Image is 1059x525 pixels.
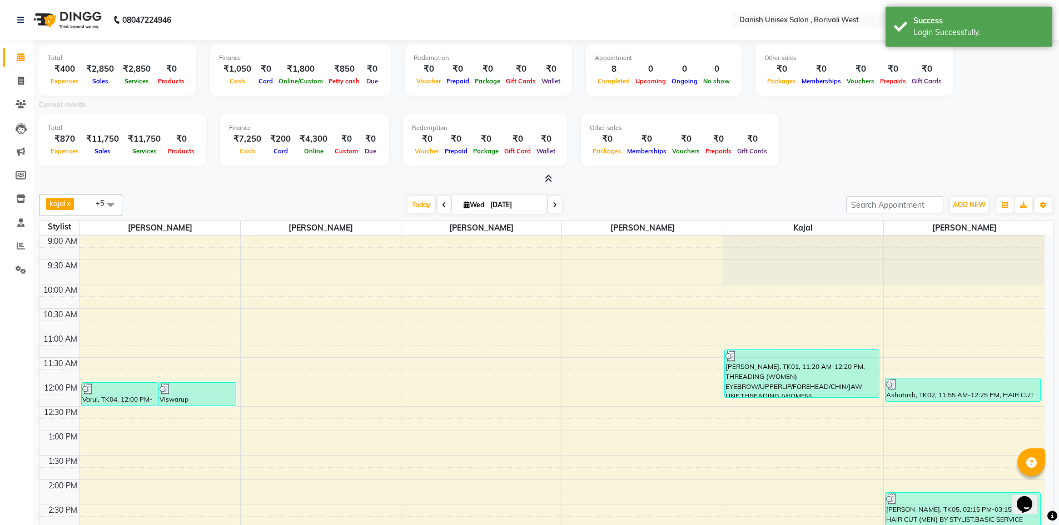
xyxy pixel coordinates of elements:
[276,63,326,76] div: ₹1,800
[799,77,844,85] span: Memberships
[364,77,381,85] span: Due
[229,123,380,133] div: Finance
[48,133,82,146] div: ₹870
[155,77,187,85] span: Products
[49,199,66,208] span: kajal
[846,196,943,213] input: Search Appointment
[407,196,435,213] span: Today
[725,350,879,397] div: [PERSON_NAME], TK01, 11:20 AM-12:20 PM, THREADING (WOMEN) EYEBROW/UPPERLIP/FOREHEAD/CHIN/JAW LINE...
[295,133,332,146] div: ₹4,300
[271,147,291,155] span: Card
[444,77,472,85] span: Prepaid
[256,63,276,76] div: ₹0
[624,147,669,155] span: Memberships
[444,63,472,76] div: ₹0
[633,77,669,85] span: Upcoming
[90,77,111,85] span: Sales
[266,133,295,146] div: ₹200
[46,456,79,467] div: 1:30 PM
[703,147,734,155] span: Prepaids
[412,123,558,133] div: Redemption
[734,133,770,146] div: ₹0
[80,221,240,235] span: [PERSON_NAME]
[470,133,501,146] div: ₹0
[96,198,113,207] span: +5
[48,53,187,63] div: Total
[442,133,470,146] div: ₹0
[82,383,158,406] div: Varul, TK04, 12:00 PM-12:30 PM, HAIR CUT (MEN) BY STYLIST
[734,147,770,155] span: Gift Cards
[799,63,844,76] div: ₹0
[66,199,71,208] a: x
[886,378,1040,401] div: Ashutush, TK02, 11:55 AM-12:25 PM, HAIR CUT (MEN) BY STYLIST
[227,77,248,85] span: Cash
[539,77,563,85] span: Wallet
[361,133,380,146] div: ₹0
[595,53,733,63] div: Appointment
[470,147,501,155] span: Package
[1012,481,1048,514] iframe: chat widget
[534,147,558,155] span: Wallet
[46,431,79,443] div: 1:00 PM
[764,53,944,63] div: Other sales
[669,147,703,155] span: Vouchers
[92,147,113,155] span: Sales
[42,382,79,394] div: 12:00 PM
[41,284,79,296] div: 10:00 AM
[219,53,382,63] div: Finance
[764,63,799,76] div: ₹0
[82,133,123,146] div: ₹11,750
[48,63,82,76] div: ₹400
[41,358,79,369] div: 11:30 AM
[122,77,152,85] span: Services
[130,147,160,155] span: Services
[723,221,883,235] span: kajal
[624,133,669,146] div: ₹0
[953,201,986,209] span: ADD NEW
[669,63,700,76] div: 0
[590,133,624,146] div: ₹0
[118,63,155,76] div: ₹2,850
[48,123,197,133] div: Total
[884,221,1045,235] span: [PERSON_NAME]
[159,383,236,406] div: Viswarup [PERSON_NAME], TK03, 12:00 PM-12:30 PM, HAIR CUT (MEN) BY STYLIST
[669,133,703,146] div: ₹0
[503,77,539,85] span: Gift Cards
[362,63,382,76] div: ₹0
[332,133,361,146] div: ₹0
[28,4,105,36] img: logo
[46,236,79,247] div: 9:00 AM
[39,100,86,110] label: Current month
[877,77,909,85] span: Prepaids
[414,63,444,76] div: ₹0
[219,63,256,76] div: ₹1,050
[412,133,442,146] div: ₹0
[501,133,534,146] div: ₹0
[590,147,624,155] span: Packages
[950,197,988,213] button: ADD NEW
[503,63,539,76] div: ₹0
[414,53,563,63] div: Redemption
[362,147,379,155] span: Due
[332,147,361,155] span: Custom
[165,147,197,155] span: Products
[326,77,362,85] span: Petty cash
[700,77,733,85] span: No show
[633,63,669,76] div: 0
[913,15,1044,27] div: Success
[237,147,258,155] span: Cash
[412,147,442,155] span: Voucher
[703,133,734,146] div: ₹0
[487,197,543,213] input: 2025-09-03
[42,407,79,418] div: 12:30 PM
[764,77,799,85] span: Packages
[48,77,82,85] span: Expenses
[461,201,487,209] span: Wed
[165,133,197,146] div: ₹0
[41,333,79,345] div: 11:00 AM
[414,77,444,85] span: Voucher
[877,63,909,76] div: ₹0
[256,77,276,85] span: Card
[46,504,79,516] div: 2:30 PM
[155,63,187,76] div: ₹0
